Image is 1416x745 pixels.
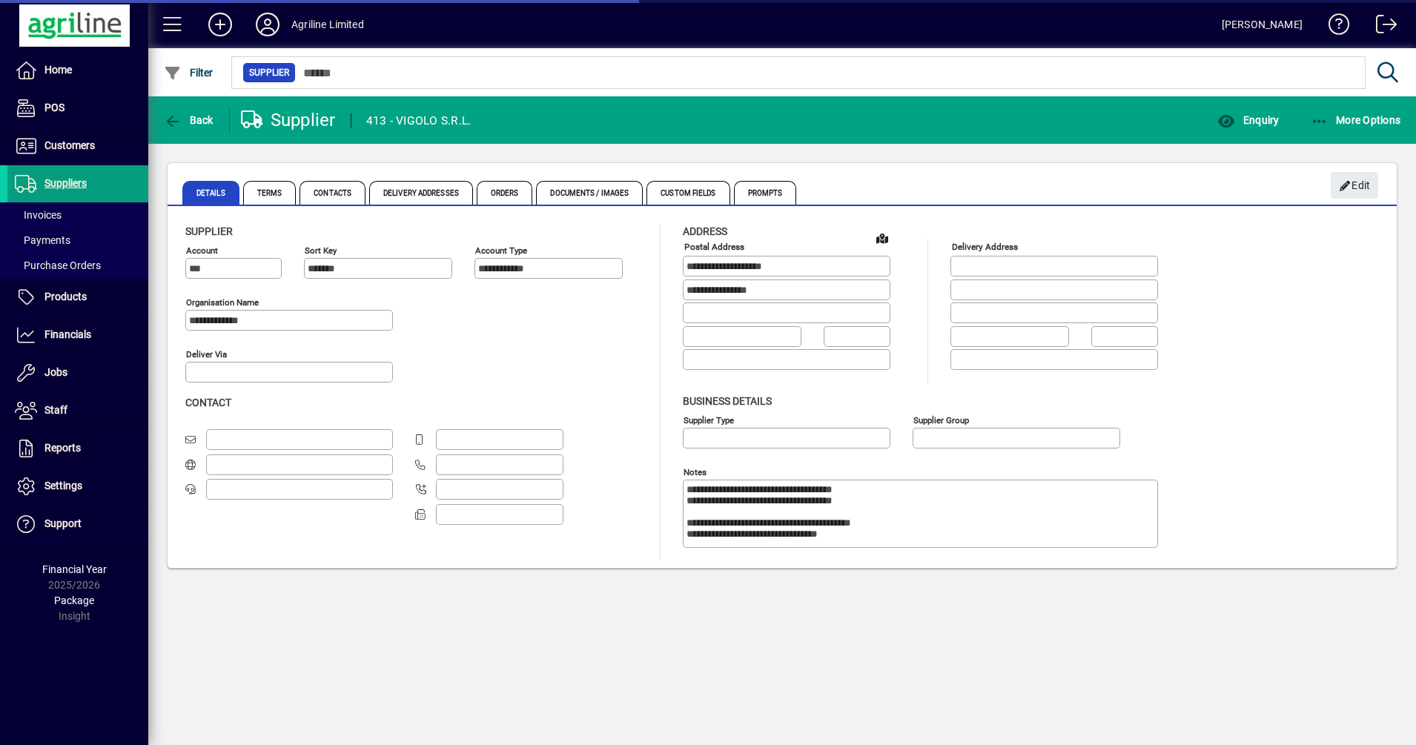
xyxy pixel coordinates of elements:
span: Supplier [249,65,289,80]
a: Settings [7,468,148,505]
a: View on map [870,226,894,250]
span: Invoices [15,209,62,221]
span: Products [44,291,87,302]
span: Purchase Orders [15,259,101,271]
span: Documents / Images [536,181,643,205]
span: Supplier [185,225,233,237]
span: POS [44,102,64,113]
span: Filter [164,67,214,79]
a: Products [7,279,148,316]
mat-label: Organisation name [186,297,259,308]
button: Filter [160,59,217,86]
span: Settings [44,480,82,491]
span: Customers [44,139,95,151]
a: Invoices [7,202,148,228]
span: Delivery Addresses [369,181,473,205]
span: Home [44,64,72,76]
button: Add [196,11,244,38]
div: [PERSON_NAME] [1222,13,1303,36]
app-page-header-button: Back [148,107,230,133]
mat-label: Supplier group [913,414,969,425]
span: Business details [683,395,772,407]
span: Edit [1339,173,1371,198]
span: Support [44,517,82,529]
span: Contacts [300,181,365,205]
span: Financials [44,328,91,340]
a: Payments [7,228,148,253]
span: Terms [243,181,297,205]
button: Profile [244,11,291,38]
span: Enquiry [1217,114,1279,126]
button: More Options [1307,107,1405,133]
mat-label: Account [186,245,218,256]
a: Support [7,506,148,543]
div: Agriline Limited [291,13,364,36]
a: Home [7,52,148,89]
button: Back [160,107,217,133]
mat-label: Notes [684,466,707,477]
span: Suppliers [44,177,87,189]
a: Knowledge Base [1317,3,1350,51]
span: Payments [15,234,70,246]
span: Contact [185,397,231,408]
span: Staff [44,404,67,416]
button: Enquiry [1214,107,1283,133]
mat-label: Account Type [475,245,527,256]
mat-label: Deliver via [186,349,227,360]
span: Reports [44,442,81,454]
span: Package [54,595,94,606]
span: Address [683,225,727,237]
a: POS [7,90,148,127]
a: Jobs [7,354,148,391]
button: Edit [1331,172,1378,199]
a: Purchase Orders [7,253,148,278]
span: Details [182,181,239,205]
span: More Options [1311,114,1401,126]
mat-label: Supplier type [684,414,734,425]
span: Prompts [734,181,797,205]
span: Financial Year [42,563,107,575]
a: Logout [1365,3,1397,51]
mat-label: Sort key [305,245,337,256]
a: Financials [7,317,148,354]
a: Reports [7,430,148,467]
span: Back [164,114,214,126]
div: 413 - VIGOLO S.R.L. [366,109,472,133]
span: Jobs [44,366,67,378]
a: Staff [7,392,148,429]
a: Customers [7,128,148,165]
span: Custom Fields [646,181,729,205]
span: Orders [477,181,533,205]
div: Supplier [241,108,336,132]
